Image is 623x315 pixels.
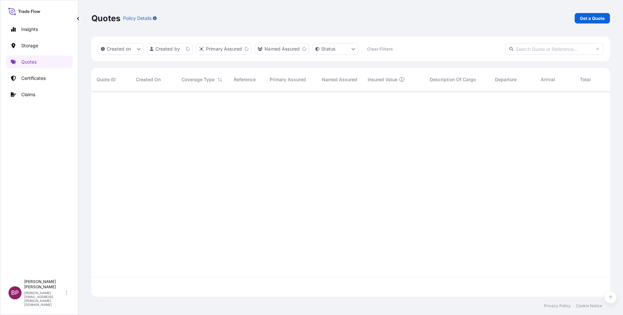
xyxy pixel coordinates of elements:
p: Claims [21,91,35,98]
p: Policy Details [123,15,152,22]
button: createdOn Filter options [98,43,144,55]
p: Named Assured [264,46,300,52]
p: Status [321,46,335,52]
a: Cookie Notice [576,303,602,308]
input: Search Quote or Reference... [505,43,603,55]
p: Certificates [21,75,46,82]
a: Get a Quote [575,13,610,23]
p: Quotes [91,13,120,23]
p: Get a Quote [580,15,605,22]
span: Primary Assured [270,76,306,83]
button: certificateStatus Filter options [312,43,358,55]
span: Arrival [541,76,555,83]
span: Created On [136,76,161,83]
p: Created by [155,46,180,52]
p: Clear Filters [367,46,393,52]
button: createdBy Filter options [147,43,193,55]
span: Reference [234,76,256,83]
button: cargoOwner Filter options [255,43,309,55]
a: Quotes [6,55,73,68]
a: Insights [6,23,73,36]
p: Quotes [21,59,37,65]
span: Departure [495,76,517,83]
span: Named Assured [322,76,357,83]
a: Privacy Policy [544,303,571,308]
a: Storage [6,39,73,52]
p: Created on [107,46,131,52]
a: Certificates [6,72,73,85]
span: Description Of Cargo [430,76,476,83]
span: Quote ID [97,76,116,83]
span: BP [11,290,19,296]
button: Sort [216,76,224,83]
p: Storage [21,42,38,49]
span: Coverage Type [182,76,215,83]
a: Claims [6,88,73,101]
span: Insured Value [368,76,397,83]
p: [PERSON_NAME] [PERSON_NAME] [24,279,65,290]
span: Total [580,76,591,83]
button: Clear Filters [361,44,398,54]
p: Primary Assured [206,46,242,52]
button: distributor Filter options [196,43,251,55]
p: Insights [21,26,38,33]
p: [PERSON_NAME][EMAIL_ADDRESS][PERSON_NAME][DOMAIN_NAME] [24,291,65,307]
